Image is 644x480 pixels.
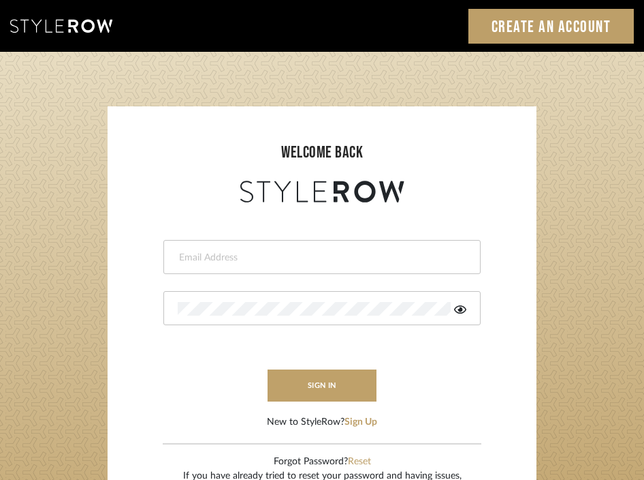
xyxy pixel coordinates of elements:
[178,251,463,265] input: Email Address
[121,140,523,165] div: welcome back
[468,9,634,44] a: Create an Account
[267,415,377,430] div: New to StyleRow?
[344,415,377,430] button: Sign Up
[183,455,462,469] div: Forgot Password?
[348,455,371,469] button: Reset
[268,370,376,402] button: sign in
